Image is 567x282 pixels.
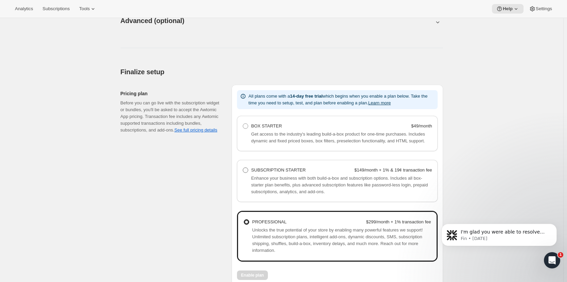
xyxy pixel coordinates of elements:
[366,219,431,224] strong: $299/month + 1% transaction fee
[251,176,428,194] span: Enhance your business with both build-a-box and subscription options. Includes all box-starter pl...
[30,26,117,32] p: Message from Fin, sent 1d ago
[75,4,100,14] button: Tools
[121,68,164,76] span: Finalize setup
[251,167,306,173] span: SUBSCRIPTION STARTER
[11,4,37,14] button: Analytics
[15,6,33,12] span: Analytics
[42,6,70,12] span: Subscriptions
[79,6,90,12] span: Tools
[536,6,552,12] span: Settings
[503,6,513,12] span: Help
[121,90,221,97] h2: Pricing plan
[558,252,563,258] span: 1
[30,20,115,59] span: I'm glad you were able to resolve the issue, but if you need any more help with your subscription...
[252,227,423,253] span: Unlocks the true potential of your store by enabling many powerful features we support! Unlimited...
[492,4,524,14] button: Help
[252,219,287,224] span: PROFESSIONAL
[544,252,560,268] iframe: Intercom live chat
[525,4,556,14] button: Settings
[251,123,282,128] span: BOX STARTER
[354,167,432,173] strong: $149/month + 1% & 19¢ transaction fee
[411,123,432,128] strong: $49/month
[431,209,567,264] iframe: Intercom notifications message
[249,93,435,106] p: All plans come with a which begins when you enable a plan below. Take the time you need to setup,...
[251,132,425,143] span: Get access to the industry's leading build-a-box product for one-time purchases. Includes dynamic...
[290,94,323,99] b: 14-day free trial
[38,4,74,14] button: Subscriptions
[121,100,221,134] div: Before you can go live with the subscription widget or bundles, you'll be asked to accept the Awt...
[174,127,217,133] a: See full pricing details
[368,100,391,105] button: Learn more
